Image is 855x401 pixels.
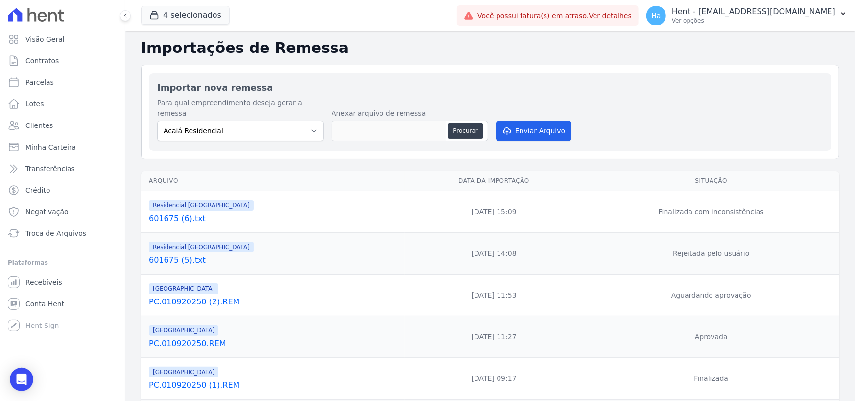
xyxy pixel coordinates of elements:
a: Troca de Arquivos [4,224,121,243]
td: [DATE] 15:09 [405,191,583,233]
th: Data da Importação [405,171,583,191]
div: Plataformas [8,257,117,269]
a: Lotes [4,94,121,114]
th: Situação [583,171,839,191]
th: Arquivo [141,171,405,191]
td: Finalizada com inconsistências [583,191,839,233]
a: Visão Geral [4,29,121,49]
td: [DATE] 14:08 [405,233,583,275]
td: Aprovada [583,316,839,358]
button: 4 selecionados [141,6,230,25]
a: Conta Hent [4,294,121,314]
a: Recebíveis [4,273,121,292]
button: Ha Hent - [EMAIL_ADDRESS][DOMAIN_NAME] Ver opções [639,2,855,29]
div: Open Intercom Messenger [10,368,33,391]
a: 601675 (5).txt [149,254,401,266]
span: Recebíveis [25,277,62,287]
a: Clientes [4,116,121,135]
td: Rejeitada pelo usuário [583,233,839,275]
a: Negativação [4,202,121,222]
h2: Importar nova remessa [157,81,823,94]
label: Para qual empreendimento deseja gerar a remessa [157,98,324,119]
button: Enviar Arquivo [496,121,571,141]
a: Crédito [4,180,121,200]
span: [GEOGRAPHIC_DATA] [149,367,218,377]
a: Parcelas [4,73,121,92]
span: Troca de Arquivos [25,228,86,238]
a: 601675 (6).txt [149,213,401,225]
label: Anexar arquivo de remessa [332,108,488,119]
td: [DATE] 11:27 [405,316,583,358]
td: Finalizada [583,358,839,400]
h2: Importações de Remessa [141,39,839,57]
span: [GEOGRAPHIC_DATA] [149,325,218,336]
td: [DATE] 09:17 [405,358,583,400]
span: Parcelas [25,77,54,87]
span: Minha Carteira [25,142,76,152]
span: [GEOGRAPHIC_DATA] [149,283,218,294]
span: Você possui fatura(s) em atraso. [477,11,632,21]
a: PC.010920250.REM [149,338,401,350]
a: PC.010920250 (1).REM [149,379,401,391]
td: Aguardando aprovação [583,275,839,316]
a: Ver detalhes [589,12,632,20]
span: Contratos [25,56,59,66]
p: Hent - [EMAIL_ADDRESS][DOMAIN_NAME] [672,7,835,17]
button: Procurar [448,123,483,139]
span: Transferências [25,164,75,174]
span: Crédito [25,185,50,195]
a: PC.010920250 (2).REM [149,296,401,308]
span: Visão Geral [25,34,65,44]
td: [DATE] 11:53 [405,275,583,316]
a: Contratos [4,51,121,71]
span: Conta Hent [25,299,64,309]
a: Transferências [4,159,121,178]
span: Residencial [GEOGRAPHIC_DATA] [149,242,254,252]
span: Lotes [25,99,44,109]
p: Ver opções [672,17,835,25]
span: Negativação [25,207,69,217]
span: Residencial [GEOGRAPHIC_DATA] [149,200,254,211]
span: Clientes [25,121,53,130]
span: Ha [651,12,661,19]
a: Minha Carteira [4,137,121,157]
